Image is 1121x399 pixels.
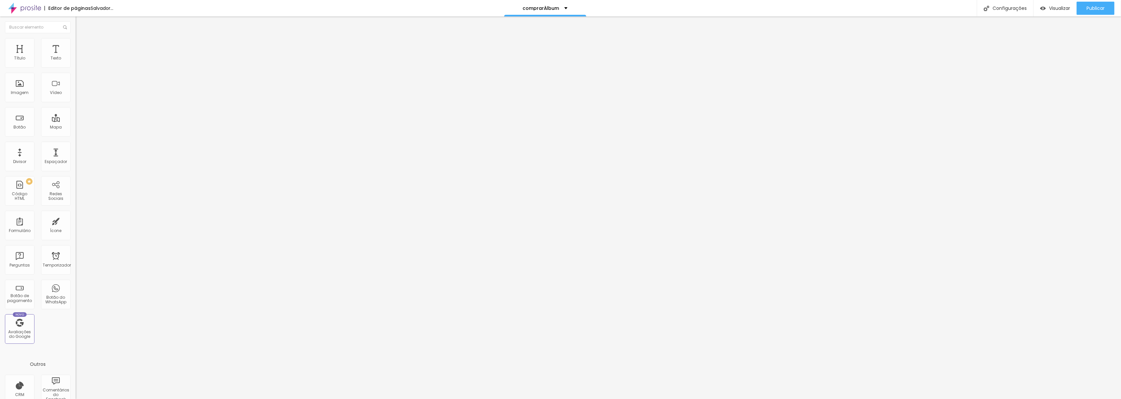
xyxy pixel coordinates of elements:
font: Formulário [9,228,31,233]
font: Redes Sociais [48,191,63,201]
font: Publicar [1087,5,1105,12]
font: Divisor [13,159,26,164]
font: Espaçador [45,159,67,164]
img: view-1.svg [1040,6,1046,11]
font: Vídeo [50,90,62,95]
font: Temporizador [43,262,71,268]
font: Botão do WhatsApp [45,294,66,305]
font: Configurações [993,5,1027,12]
iframe: Editor [76,16,1121,399]
input: Buscar elemento [5,21,71,33]
font: Editor de páginas [48,5,91,12]
font: comprarÁlbum [523,5,559,12]
font: CRM [15,392,24,397]
font: Botão [14,124,26,130]
button: Visualizar [1034,2,1077,15]
font: Mapa [50,124,62,130]
font: Texto [51,55,61,61]
font: Código HTML [12,191,28,201]
font: Imagem [11,90,29,95]
font: Visualizar [1049,5,1070,12]
font: Perguntas [10,262,30,268]
img: Ícone [63,25,67,29]
font: Salvador... [91,5,113,12]
font: Avaliações do Google [9,329,31,339]
font: Novo [15,313,24,317]
font: Outros [30,361,46,367]
font: Título [14,55,25,61]
button: Publicar [1077,2,1114,15]
font: Botão de pagamento [8,293,32,303]
font: Ícone [50,228,62,233]
img: Ícone [984,6,989,11]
